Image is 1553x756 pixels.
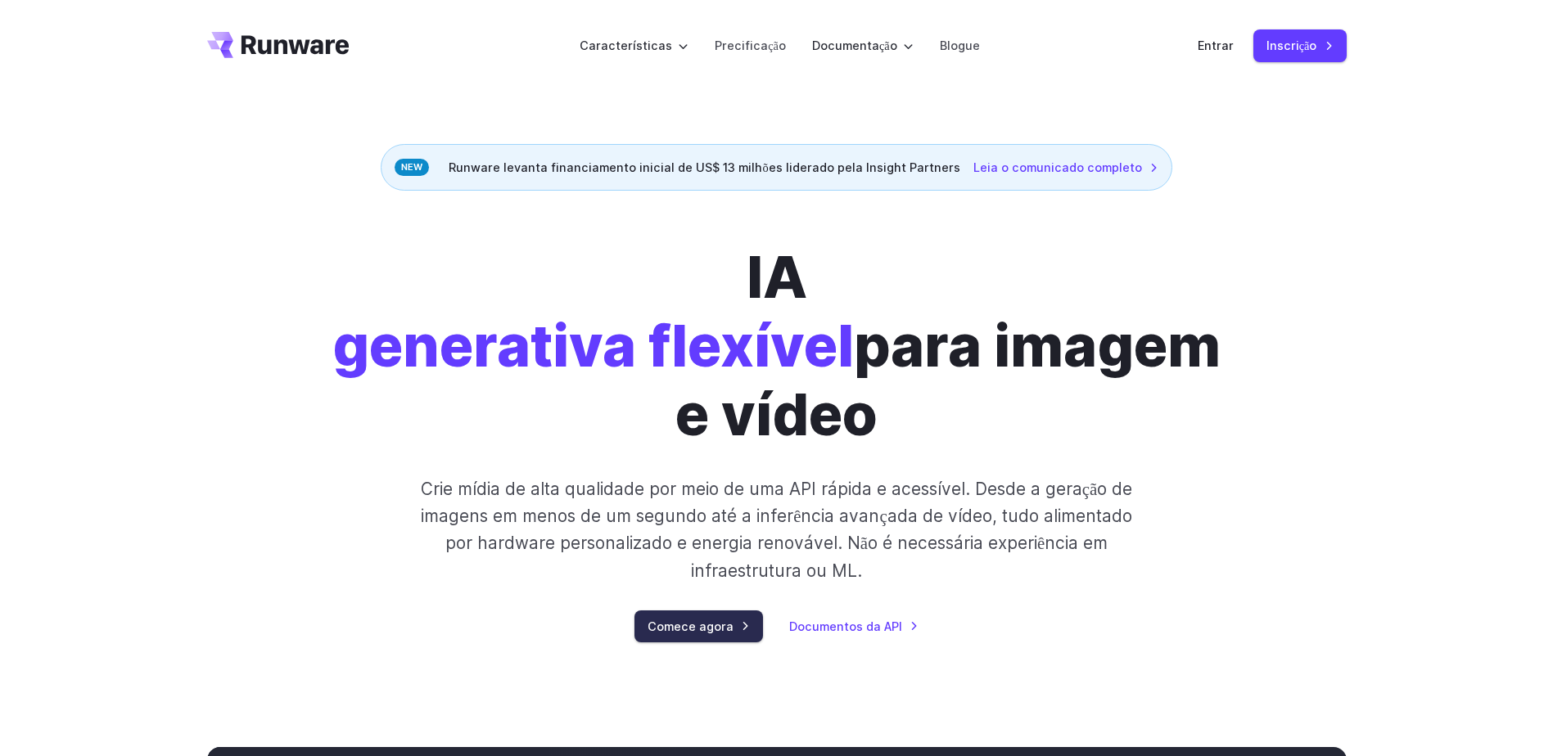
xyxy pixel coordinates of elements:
p: Crie mídia de alta qualidade por meio de uma API rápida e acessível. Desde a geração de imagens e... [412,475,1141,584]
label: Documentação [812,36,914,55]
a: Precificação [715,36,786,55]
a: Ir para/ [207,32,350,58]
a: Inscrição [1253,29,1347,61]
a: Blogue [940,36,980,55]
a: Entrar [1198,36,1234,55]
strong: generativa flexível [332,311,854,380]
font: Runware levanta financiamento inicial de US$ 13 milhões liderado pela Insight Partners [449,158,959,177]
a: Documentos da API [789,617,919,636]
label: Características [580,36,688,55]
h1: IA para imagem e vídeo [321,243,1233,449]
a: Comece agora [634,610,763,642]
a: Leia o comunicado completo [973,158,1158,177]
